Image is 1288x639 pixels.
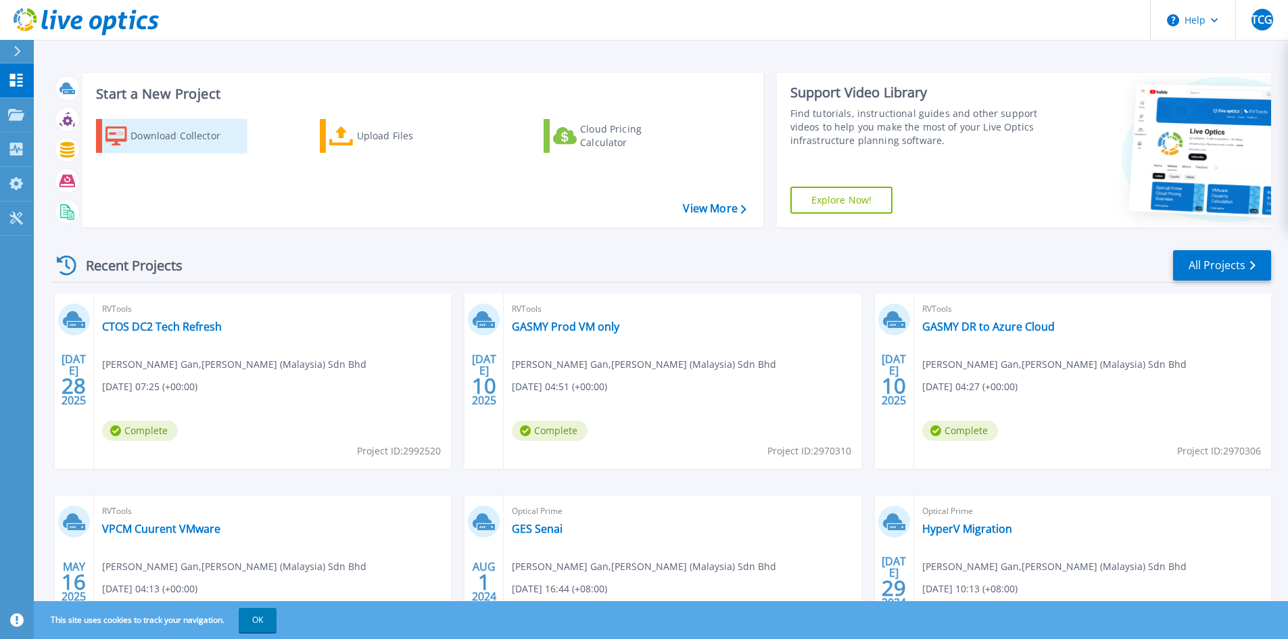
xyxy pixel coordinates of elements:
[922,379,1018,394] span: [DATE] 04:27 (+00:00)
[790,84,1043,101] div: Support Video Library
[102,302,443,316] span: RVTools
[96,87,746,101] h3: Start a New Project
[512,421,588,441] span: Complete
[922,421,998,441] span: Complete
[580,122,688,149] div: Cloud Pricing Calculator
[882,380,906,392] span: 10
[882,582,906,594] span: 29
[922,357,1187,372] span: [PERSON_NAME] Gan , [PERSON_NAME] (Malaysia) Sdn Bhd
[922,302,1263,316] span: RVTools
[96,119,247,153] a: Download Collector
[102,559,366,574] span: [PERSON_NAME] Gan , [PERSON_NAME] (Malaysia) Sdn Bhd
[102,379,197,394] span: [DATE] 07:25 (+00:00)
[357,122,465,149] div: Upload Files
[512,559,776,574] span: [PERSON_NAME] Gan , [PERSON_NAME] (Malaysia) Sdn Bhd
[239,608,277,632] button: OK
[512,357,776,372] span: [PERSON_NAME] Gan , [PERSON_NAME] (Malaysia) Sdn Bhd
[62,576,86,588] span: 16
[1177,444,1261,458] span: Project ID: 2970306
[922,320,1055,333] a: GASMY DR to Azure Cloud
[472,380,496,392] span: 10
[790,187,893,214] a: Explore Now!
[512,379,607,394] span: [DATE] 04:51 (+00:00)
[1251,14,1272,25] span: TCG
[512,522,563,536] a: GES Senai
[102,582,197,596] span: [DATE] 04:13 (+00:00)
[922,504,1263,519] span: Optical Prime
[62,380,86,392] span: 28
[544,119,694,153] a: Cloud Pricing Calculator
[512,320,619,333] a: GASMY Prod VM only
[922,582,1018,596] span: [DATE] 10:13 (+08:00)
[357,444,441,458] span: Project ID: 2992520
[37,608,277,632] span: This site uses cookies to track your navigation.
[320,119,471,153] a: Upload Files
[102,421,178,441] span: Complete
[471,557,497,607] div: AUG 2024
[102,357,366,372] span: [PERSON_NAME] Gan , [PERSON_NAME] (Malaysia) Sdn Bhd
[61,355,87,404] div: [DATE] 2025
[102,522,220,536] a: VPCM Cuurent VMware
[471,355,497,404] div: [DATE] 2025
[683,202,746,215] a: View More
[512,504,853,519] span: Optical Prime
[881,557,907,607] div: [DATE] 2024
[478,576,490,588] span: 1
[52,249,201,282] div: Recent Projects
[512,302,853,316] span: RVTools
[512,582,607,596] span: [DATE] 16:44 (+08:00)
[790,107,1043,147] div: Find tutorials, instructional guides and other support videos to help you make the most of your L...
[102,504,443,519] span: RVTools
[61,557,87,607] div: MAY 2025
[881,355,907,404] div: [DATE] 2025
[1173,250,1271,281] a: All Projects
[102,320,222,333] a: CTOS DC2 Tech Refresh
[922,559,1187,574] span: [PERSON_NAME] Gan , [PERSON_NAME] (Malaysia) Sdn Bhd
[922,522,1012,536] a: HyperV Migration
[767,444,851,458] span: Project ID: 2970310
[130,122,239,149] div: Download Collector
